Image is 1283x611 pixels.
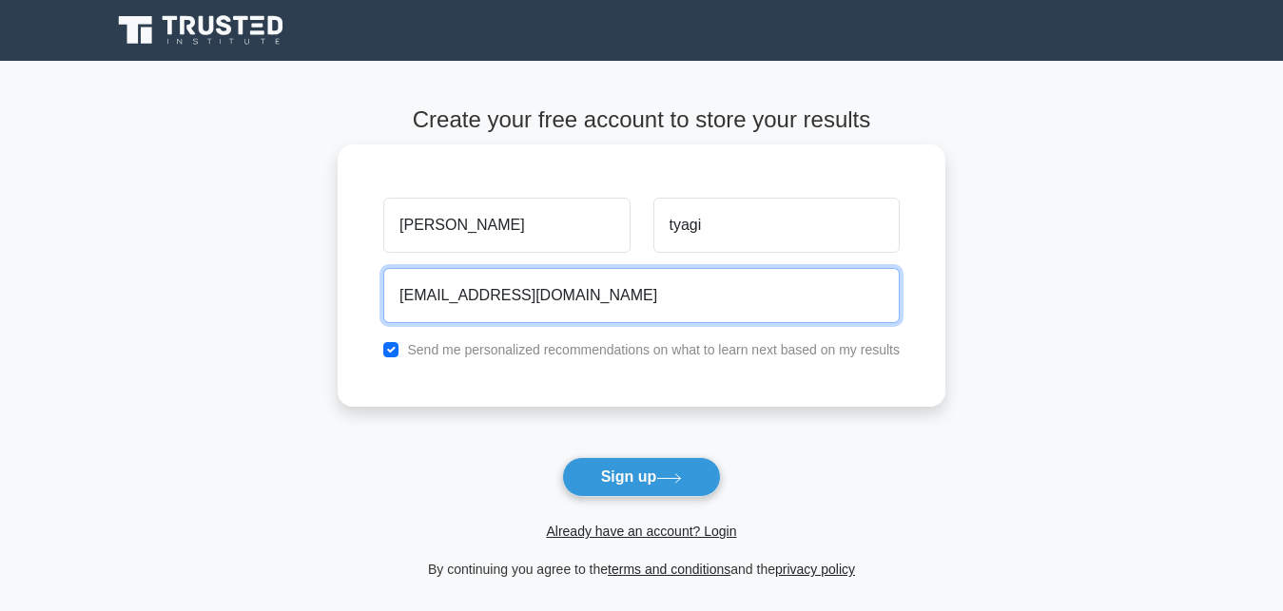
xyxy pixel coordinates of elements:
[653,198,900,253] input: Last name
[326,558,957,581] div: By continuing you agree to the and the
[407,342,900,357] label: Send me personalized recommendations on what to learn next based on my results
[383,198,630,253] input: First name
[608,562,730,577] a: terms and conditions
[775,562,855,577] a: privacy policy
[546,524,736,539] a: Already have an account? Login
[562,457,722,497] button: Sign up
[338,106,945,134] h4: Create your free account to store your results
[383,268,900,323] input: Email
